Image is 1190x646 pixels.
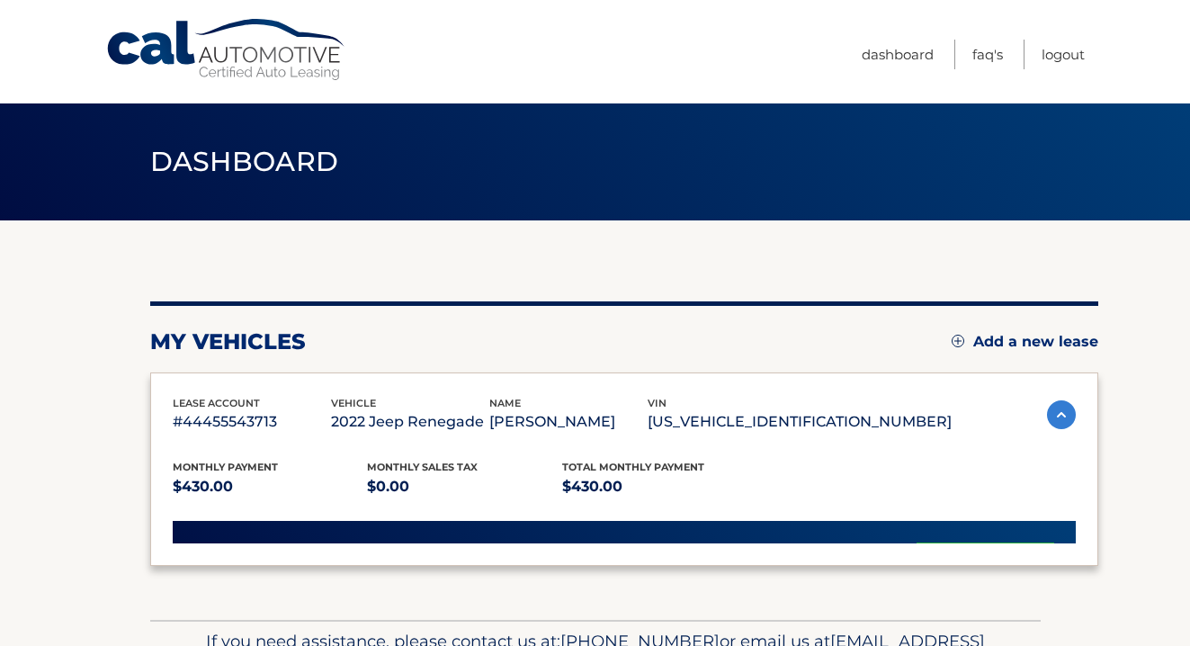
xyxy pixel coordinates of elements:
[489,409,648,435] p: [PERSON_NAME]
[173,461,278,473] span: Monthly Payment
[489,397,521,409] span: name
[562,474,757,499] p: $430.00
[972,40,1003,69] a: FAQ's
[367,474,562,499] p: $0.00
[150,145,339,178] span: Dashboard
[862,40,934,69] a: Dashboard
[367,461,478,473] span: Monthly sales Tax
[331,409,489,435] p: 2022 Jeep Renegade
[150,328,306,355] h2: my vehicles
[917,543,1053,590] a: set up autopay
[331,397,376,409] span: vehicle
[952,335,964,347] img: add.svg
[562,461,704,473] span: Total Monthly Payment
[1042,40,1085,69] a: Logout
[648,397,667,409] span: vin
[173,397,260,409] span: lease account
[1047,400,1076,429] img: accordion-active.svg
[648,409,952,435] p: [US_VEHICLE_IDENTIFICATION_NUMBER]
[952,333,1098,351] a: Add a new lease
[173,474,368,499] p: $430.00
[105,18,348,82] a: Cal Automotive
[173,409,331,435] p: #44455543713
